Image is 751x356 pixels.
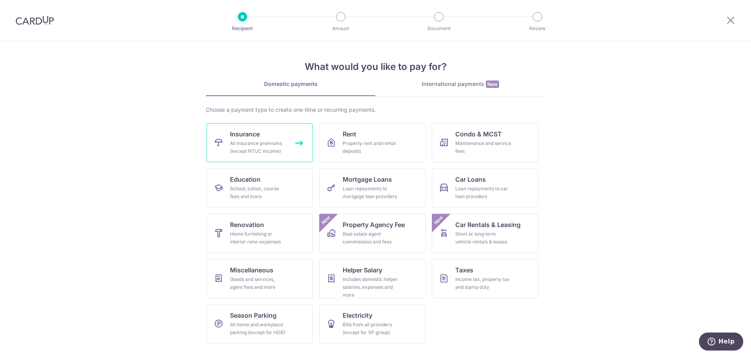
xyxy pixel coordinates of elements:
[343,175,392,184] span: Mortgage Loans
[16,16,54,25] img: CardUp
[455,230,512,246] div: Short or long‑term vehicle rentals & leases
[343,129,356,139] span: Rent
[319,304,426,343] a: ElectricityBills from all providers (except for SP group)
[432,214,538,253] a: Car Rentals & LeasingShort or long‑term vehicle rentals & leasesNew
[230,265,273,275] span: Miscellaneous
[432,168,538,208] a: Car LoansLoan repayments to car loan providers
[230,220,264,229] span: Renovation
[455,175,486,184] span: Car Loans
[486,81,499,88] span: New
[206,80,375,88] div: Domestic payments
[230,230,286,246] div: Home furnishing or interior reno-expenses
[320,214,332,227] span: New
[206,106,545,114] div: Choose a payment type to create one-time or recurring payments.
[343,140,399,155] div: Property rent and rental deposits
[343,185,399,200] div: Loan repayments to mortgage loan providers
[343,275,399,299] div: Includes domestic helper salaries, expenses and more
[319,168,426,208] a: Mortgage LoansLoan repayments to mortgage loan providers
[343,220,405,229] span: Property Agency Fee
[230,311,277,320] span: Season Parking
[230,129,260,139] span: Insurance
[343,230,399,246] div: Real estate agent commissions and fees
[206,60,545,74] h4: What would you like to pay for?
[455,129,502,139] span: Condo & MCST
[455,275,512,291] div: Income tax, property tax and stamp duty
[319,123,426,162] a: RentProperty rent and rental deposits
[230,185,286,200] div: School, tuition, course fees and more
[214,25,271,32] p: Recipient
[410,25,468,32] p: Document
[20,5,36,13] span: Help
[207,304,313,343] a: Season ParkingAll home and workplace parking (except for HDB)
[432,123,538,162] a: Condo & MCSTMaintenance and service fees
[375,80,545,88] div: International payments
[230,175,261,184] span: Education
[343,265,382,275] span: Helper Salary
[207,259,313,298] a: MiscellaneousGoods and services, agent fees and more
[455,220,521,229] span: Car Rentals & Leasing
[455,265,473,275] span: Taxes
[207,168,313,208] a: EducationSchool, tuition, course fees and more
[343,311,372,320] span: Electricity
[230,140,286,155] div: All insurance premiums (except NTUC Income)
[207,214,313,253] a: RenovationHome furnishing or interior reno-expenses
[312,25,370,32] p: Amount
[432,214,445,227] span: New
[455,140,512,155] div: Maintenance and service fees
[319,214,426,253] a: Property Agency FeeReal estate agent commissions and feesNew
[207,123,313,162] a: InsuranceAll insurance premiums (except NTUC Income)
[343,321,399,336] div: Bills from all providers (except for SP group)
[432,259,538,298] a: TaxesIncome tax, property tax and stamp duty
[230,275,286,291] div: Goods and services, agent fees and more
[508,25,566,32] p: Review
[455,185,512,200] div: Loan repayments to car loan providers
[319,259,426,298] a: Helper SalaryIncludes domestic helper salaries, expenses and more
[699,333,743,352] iframe: Opens a widget where you can find more information
[230,321,286,336] div: All home and workplace parking (except for HDB)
